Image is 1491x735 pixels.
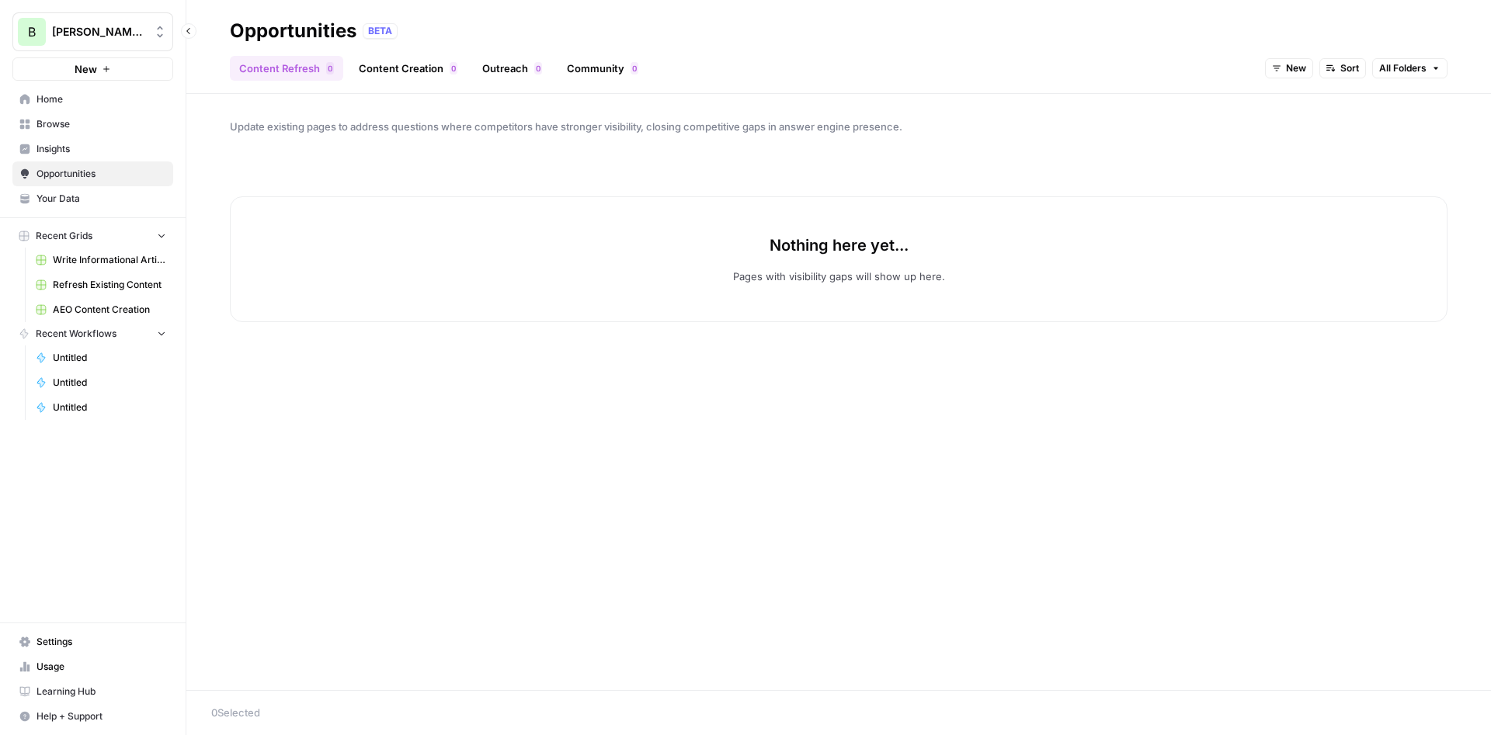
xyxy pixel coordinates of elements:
div: 0 [450,62,457,75]
div: 0 [534,62,542,75]
a: Learning Hub [12,679,173,704]
button: New [12,57,173,81]
span: Write Informational Article (1) [53,253,166,267]
a: Content Refresh0 [230,56,343,81]
span: Insights [36,142,166,156]
div: BETA [363,23,398,39]
span: Browse [36,117,166,131]
span: AEO Content Creation [53,303,166,317]
span: All Folders [1379,61,1427,75]
span: New [1286,61,1306,75]
span: Untitled [53,400,166,414]
span: Sort [1340,61,1359,75]
span: 0 [536,62,540,75]
span: Untitled [53,376,166,390]
button: Recent Workflows [12,322,173,345]
a: Untitled [29,370,173,395]
button: Help + Support [12,704,173,729]
a: Opportunities [12,161,173,186]
span: Update existing pages to address questions where competitors have stronger visibility, closing co... [230,119,1448,134]
span: Your Data [36,192,166,206]
div: 0 Selected [211,705,1466,720]
span: Usage [36,660,166,674]
span: Recent Workflows [36,327,116,341]
span: Opportunities [36,167,166,181]
div: Opportunities [230,19,356,43]
span: Help + Support [36,709,166,723]
button: Workspace: Bennett Financials [12,12,173,51]
span: 0 [328,62,332,75]
a: Outreach0 [473,56,551,81]
span: Settings [36,635,166,649]
a: Browse [12,112,173,137]
a: Write Informational Article (1) [29,248,173,272]
a: Usage [12,654,173,679]
span: New [75,61,97,77]
div: 0 [631,62,638,75]
span: [PERSON_NAME] Financials [52,24,146,40]
a: AEO Content Creation [29,297,173,322]
a: Home [12,87,173,112]
span: Home [36,92,166,106]
span: 0 [451,62,456,75]
a: Refresh Existing Content [29,272,173,297]
button: Recent Grids [12,224,173,248]
span: Recent Grids [36,229,92,243]
a: Community0 [558,56,648,81]
button: Sort [1319,58,1366,78]
span: Untitled [53,351,166,365]
span: Learning Hub [36,685,166,699]
p: Pages with visibility gaps will show up here. [733,269,945,284]
button: All Folders [1372,58,1448,78]
div: 0 [326,62,334,75]
a: Content Creation0 [349,56,467,81]
a: Untitled [29,395,173,420]
a: Settings [12,629,173,654]
span: Refresh Existing Content [53,278,166,292]
a: Your Data [12,186,173,211]
p: Nothing here yet... [770,234,909,256]
button: New [1265,58,1313,78]
span: B [28,23,36,41]
a: Untitled [29,345,173,370]
span: 0 [632,62,637,75]
a: Insights [12,137,173,161]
